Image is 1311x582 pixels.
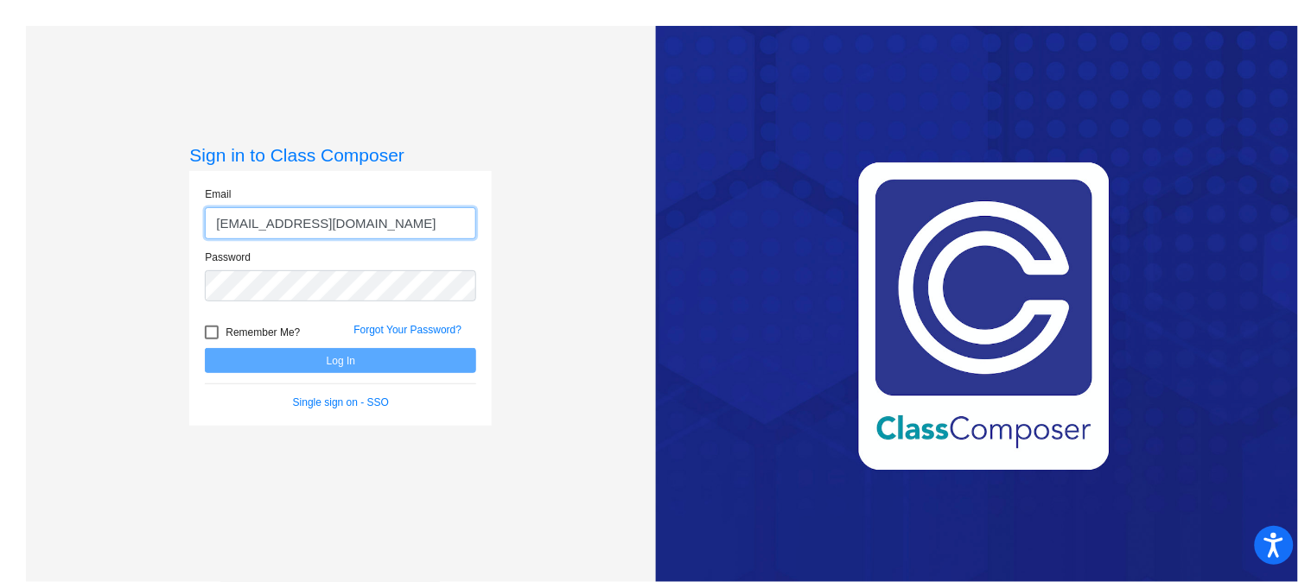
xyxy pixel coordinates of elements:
[353,324,461,336] a: Forgot Your Password?
[205,348,476,373] button: Log In
[205,250,251,265] label: Password
[226,322,300,343] span: Remember Me?
[293,396,389,408] a: Single sign on - SSO
[205,187,231,202] label: Email
[189,144,492,166] h3: Sign in to Class Composer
